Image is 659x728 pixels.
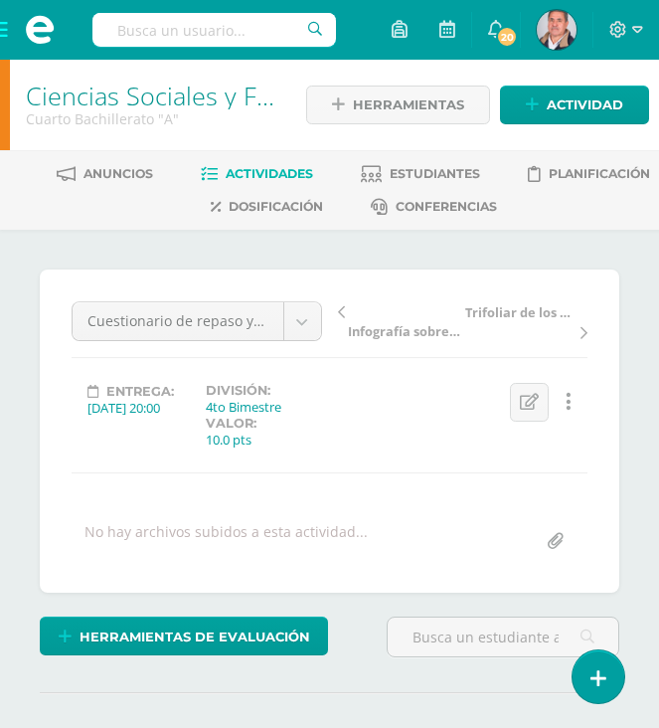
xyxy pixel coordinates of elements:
[547,87,623,123] span: Actividad
[229,199,323,214] span: Dosificación
[57,158,153,190] a: Anuncios
[496,26,518,48] span: 20
[206,431,256,449] div: 10.0 pts
[84,522,368,561] div: No hay archivos subidos a esta actividad...
[92,13,336,47] input: Busca un usuario...
[528,158,650,190] a: Planificación
[348,322,460,340] span: Infografía sobre Instituciones que colaboran en la Justicia en [GEOGRAPHIC_DATA]
[226,166,313,181] span: Actividades
[361,158,480,190] a: Estudiantes
[306,86,490,124] a: Herramientas
[80,619,310,655] span: Herramientas de evaluación
[211,191,323,223] a: Dosificación
[388,618,618,656] input: Busca un estudiante aquí...
[206,383,281,398] label: División:
[500,86,649,124] a: Actividad
[465,303,577,321] span: Trifoliar de los poderes del Estado de [GEOGRAPHIC_DATA]
[26,82,280,109] h1: Ciencias Sociales y Formación Ciudadana 4
[83,166,153,181] span: Anuncios
[26,79,512,112] a: Ciencias Sociales y Formación Ciudadana 4
[106,384,174,399] span: Entrega:
[338,301,463,340] a: Infografía sobre Instituciones que colaboran en la Justicia en [GEOGRAPHIC_DATA]
[390,166,480,181] span: Estudiantes
[73,302,321,340] a: Cuestionario de repaso y resumen de los temas de exposición
[206,398,281,416] div: 4to Bimestre
[549,166,650,181] span: Planificación
[26,109,280,128] div: Cuarto Bachillerato 'A'
[87,302,268,340] span: Cuestionario de repaso y resumen de los temas de exposición
[87,399,174,417] div: [DATE] 20:00
[537,10,577,50] img: c96a423fd71b76c16867657e46671b28.png
[201,158,313,190] a: Actividades
[371,191,497,223] a: Conferencias
[396,199,497,214] span: Conferencias
[462,301,587,340] a: Trifoliar de los poderes del Estado de [GEOGRAPHIC_DATA]
[40,617,328,655] a: Herramientas de evaluación
[206,416,256,431] label: Valor:
[353,87,464,123] span: Herramientas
